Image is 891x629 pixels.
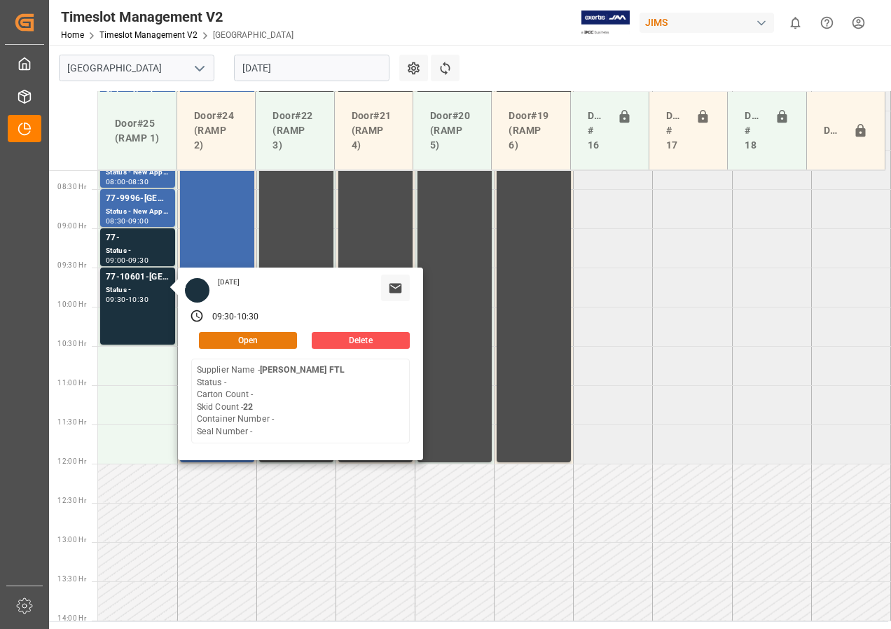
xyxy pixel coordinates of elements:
span: 13:30 Hr [57,575,86,583]
div: 09:00 [106,257,126,263]
div: 77-9996-[GEOGRAPHIC_DATA] [106,192,170,206]
button: open menu [188,57,209,79]
div: 10:30 [128,296,148,303]
div: - [126,218,128,224]
span: 10:30 Hr [57,340,86,347]
div: Door#19 (RAMP 6) [503,103,558,158]
span: 11:30 Hr [57,418,86,426]
div: 09:30 [128,257,148,263]
div: Status - New Appointment [106,167,170,179]
b: [PERSON_NAME] FTL [260,365,345,375]
div: 09:30 [212,311,235,324]
b: 22 [243,402,253,412]
div: Doors # 16 [582,103,612,158]
button: Help Center [811,7,843,39]
div: - [126,257,128,263]
div: Doors # 18 [739,103,768,158]
div: 09:00 [128,218,148,224]
div: JIMS [640,13,774,33]
div: - [126,296,128,303]
a: Timeslot Management V2 [99,30,198,40]
span: 11:00 Hr [57,379,86,387]
div: 08:30 [128,179,148,185]
input: Type to search/select [59,55,214,81]
div: 77- [106,231,170,245]
span: 09:00 Hr [57,222,86,230]
div: 10:30 [237,311,259,324]
div: Door#24 (RAMP 2) [188,103,244,158]
div: Door#25 (RAMP 1) [109,111,165,151]
button: JIMS [640,9,780,36]
div: [DATE] [213,277,245,287]
div: 77-10601-[GEOGRAPHIC_DATA] [106,270,170,284]
button: Open [199,332,297,349]
div: - [126,179,128,185]
button: Delete [312,332,410,349]
img: Exertis%20JAM%20-%20Email%20Logo.jpg_1722504956.jpg [581,11,630,35]
button: show 0 new notifications [780,7,811,39]
span: 14:00 Hr [57,614,86,622]
div: Door#23 [818,118,848,144]
span: 09:30 Hr [57,261,86,269]
div: 08:30 [106,218,126,224]
div: 09:30 [106,296,126,303]
a: Home [61,30,84,40]
div: Door#20 (RAMP 5) [424,103,480,158]
div: Status - [106,245,170,257]
span: 12:30 Hr [57,497,86,504]
div: 08:00 [106,179,126,185]
input: DD-MM-YYYY [234,55,389,81]
div: Supplier Name - Status - Carton Count - Skid Count - Container Number - Seal Number - [197,364,345,438]
span: 13:00 Hr [57,536,86,544]
div: Door#21 (RAMP 4) [346,103,401,158]
div: Doors # 17 [661,103,690,158]
div: Status - New Appointment [106,206,170,218]
span: 12:00 Hr [57,457,86,465]
div: Status - [106,284,170,296]
span: 08:30 Hr [57,183,86,191]
span: 10:00 Hr [57,300,86,308]
div: - [234,311,236,324]
div: Timeslot Management V2 [61,6,293,27]
div: Door#22 (RAMP 3) [267,103,322,158]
